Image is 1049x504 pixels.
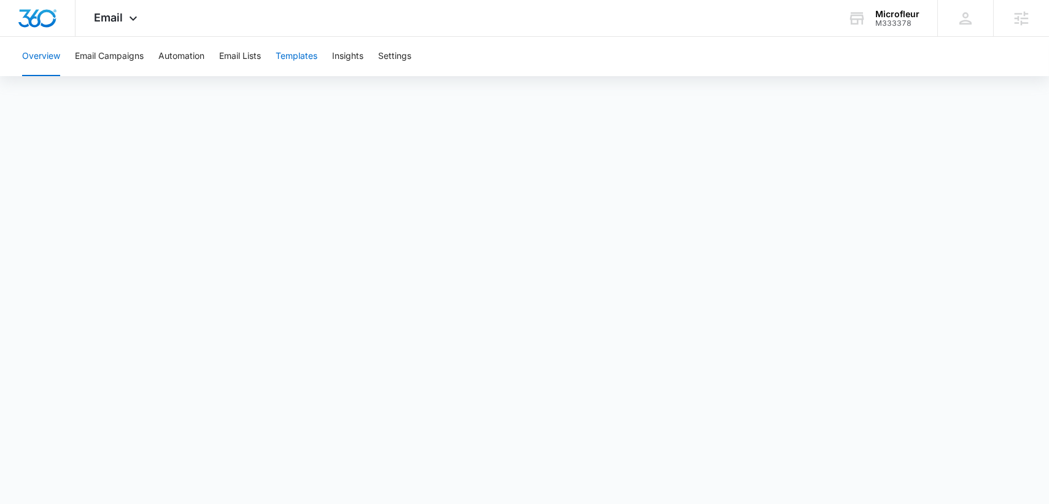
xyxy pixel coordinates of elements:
button: Overview [22,37,60,76]
div: account id [875,19,919,28]
div: account name [875,9,919,19]
button: Automation [158,37,204,76]
button: Settings [378,37,411,76]
button: Email Campaigns [75,37,144,76]
span: Email [94,11,123,24]
button: Insights [332,37,363,76]
button: Templates [276,37,317,76]
button: Email Lists [219,37,261,76]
